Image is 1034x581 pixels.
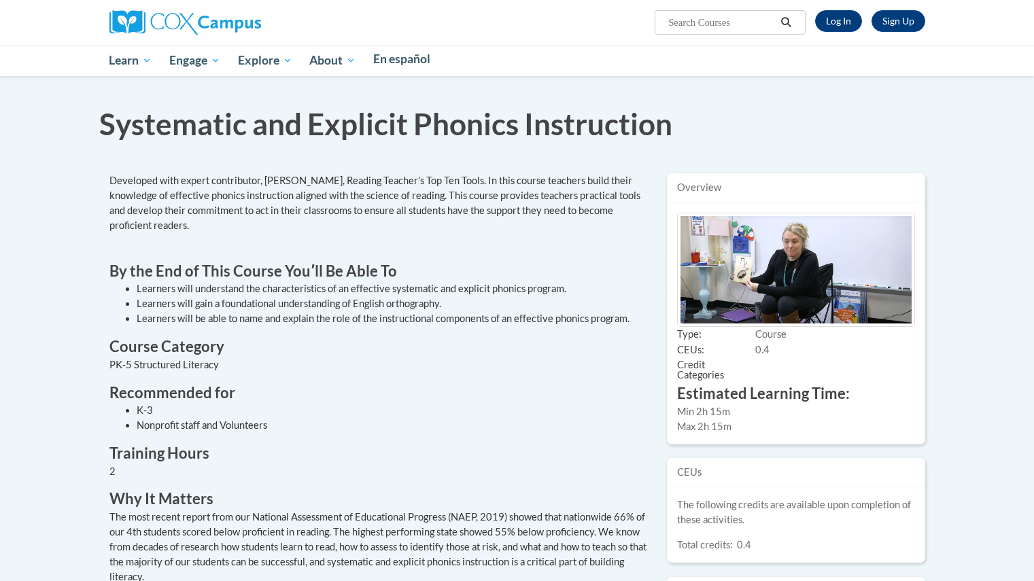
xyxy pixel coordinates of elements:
[89,45,946,76] div: Main menu
[109,443,647,464] h3: Training Hours
[780,18,792,28] i: 
[109,359,219,370] value: PK-5 Structured Literacy
[677,328,755,342] span: Type:
[160,45,229,76] a: Engage
[229,45,301,76] a: Explore
[109,16,261,27] a: Cox Campus
[109,383,647,404] h3: Recommended for
[109,465,116,477] value: 2
[677,538,915,552] div: Total credits: 0.4
[109,10,261,35] img: Cox Campus
[238,52,292,69] span: Explore
[677,343,755,358] span: CEUs:
[677,497,915,527] p: The following credits are available upon completion of these activities.
[137,403,647,418] li: K-3
[872,10,925,32] a: Register
[109,173,647,233] div: Developed with expert contributor, [PERSON_NAME], Reading Teacher's Top Ten Tools. In this course...
[101,45,161,76] a: Learn
[677,213,915,327] img: Image of Course
[99,106,672,141] span: Systematic and Explicit Phonics Instruction
[300,45,364,76] a: About
[137,418,647,433] li: Nonprofit staff and Volunteers
[109,489,647,510] h3: Why It Matters
[109,261,647,282] h3: By the End of This Course Youʹll Be Able To
[677,383,915,404] h3: Estimated Learning Time:
[309,52,356,69] span: About
[677,358,755,383] span: Credit Categories
[137,311,647,326] li: Learners will be able to name and explain the role of the instructional components of an effectiv...
[677,419,915,434] div: Max 2h 15m
[677,404,915,419] div: Min 2h 15m
[776,14,796,31] button: Search
[109,52,152,69] span: Learn
[109,336,647,357] h3: Course Category
[169,52,220,69] span: Engage
[373,52,430,66] span: En español
[667,458,925,487] div: CEUs
[667,173,925,203] div: Overview
[815,10,862,32] a: Log In
[137,281,647,296] li: Learners will understand the characteristics of an effective systematic and explicit phonics prog...
[364,45,439,73] a: En español
[755,344,770,355] span: 0.4
[755,328,787,340] span: Course
[667,14,776,31] input: Search Courses
[137,296,647,311] li: Learners will gain a foundational understanding of English orthography.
